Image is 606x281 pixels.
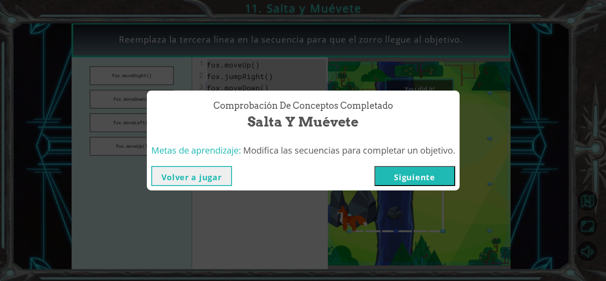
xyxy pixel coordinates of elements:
[374,166,455,186] button: Siguiente
[213,99,393,112] span: Comprobación de conceptos Completado
[151,144,241,156] span: Metas de aprendizaje:
[248,112,358,131] span: Salta y Muévete
[243,144,455,156] span: Modifica las secuencias para completar un objetivo.
[151,166,232,186] button: Volver a jugar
